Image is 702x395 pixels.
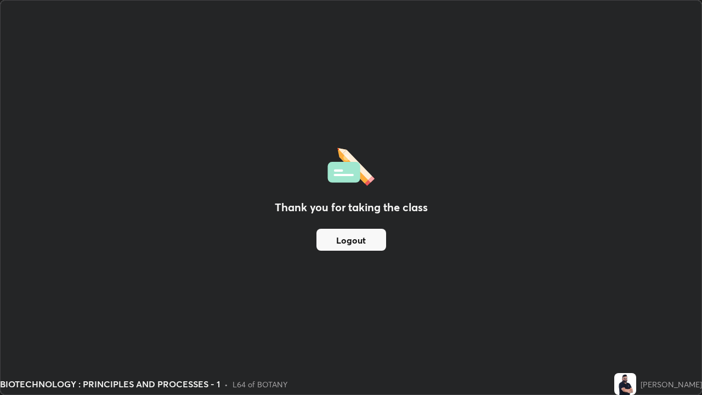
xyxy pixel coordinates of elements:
div: L64 of BOTANY [233,379,287,390]
h2: Thank you for taking the class [275,199,428,216]
img: d98aa69fbffa4e468a8ec30e0ca3030a.jpg [614,373,636,395]
div: [PERSON_NAME] [641,379,702,390]
button: Logout [316,229,386,251]
img: offlineFeedback.1438e8b3.svg [327,144,375,186]
div: • [224,379,228,390]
